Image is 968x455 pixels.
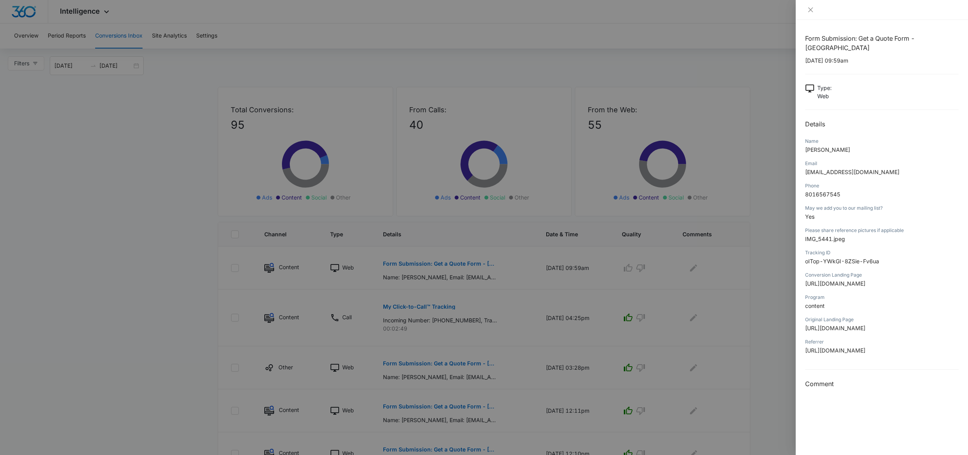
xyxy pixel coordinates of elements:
[805,213,814,220] span: Yes
[805,205,959,212] div: May we add you to our mailing list?
[805,302,825,309] span: content
[805,146,850,153] span: [PERSON_NAME]
[805,34,959,52] h1: Form Submission: Get a Quote Form - [GEOGRAPHIC_DATA]
[805,227,959,234] div: Please share reference pictures if applicable
[805,249,959,256] div: Tracking ID
[805,138,959,145] div: Name
[805,160,959,167] div: Email
[805,347,865,354] span: [URL][DOMAIN_NAME]
[805,169,899,175] span: [EMAIL_ADDRESS][DOMAIN_NAME]
[805,325,865,331] span: [URL][DOMAIN_NAME]
[805,182,959,189] div: Phone
[805,236,845,242] span: IMG_5441.jpeg
[805,379,959,388] h3: Comment
[805,272,959,279] div: Conversion Landing Page
[805,258,879,264] span: oITop-YWkGI-8ZSie-Fv6ua
[817,92,832,100] p: Web
[805,338,959,345] div: Referrer
[805,294,959,301] div: Program
[805,191,840,198] span: 8016567545
[805,56,959,65] p: [DATE] 09:59am
[817,84,832,92] p: Type :
[807,7,814,13] span: close
[805,280,865,287] span: [URL][DOMAIN_NAME]
[805,119,959,129] h2: Details
[805,316,959,323] div: Original Landing Page
[805,6,816,13] button: Close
